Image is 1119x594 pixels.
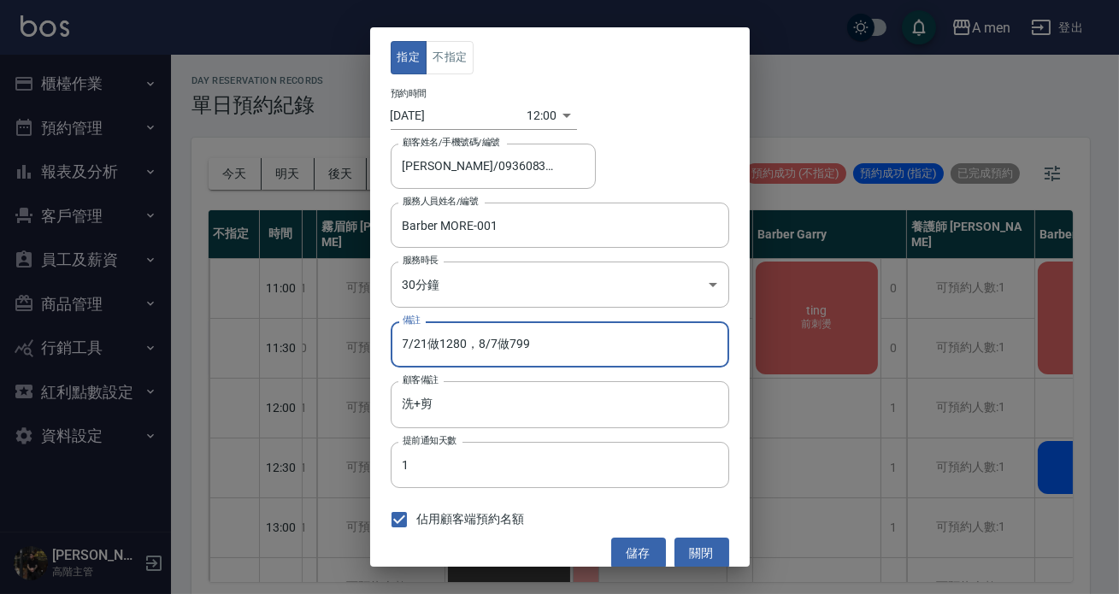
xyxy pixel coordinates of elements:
[403,373,439,386] label: 顧客備註
[403,314,421,326] label: 備註
[426,41,474,74] button: 不指定
[403,136,500,149] label: 顧客姓名/手機號碼/編號
[391,102,527,130] input: Choose date, selected date is 2025-09-11
[403,434,456,447] label: 提前通知天數
[674,538,729,569] button: 關閉
[527,102,557,130] div: 12:00
[611,538,666,569] button: 儲存
[417,510,525,528] span: 佔用顧客端預約名額
[391,262,729,308] div: 30分鐘
[391,86,427,99] label: 預約時間
[403,254,439,267] label: 服務時長
[391,41,427,74] button: 指定
[403,195,478,208] label: 服務人員姓名/編號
